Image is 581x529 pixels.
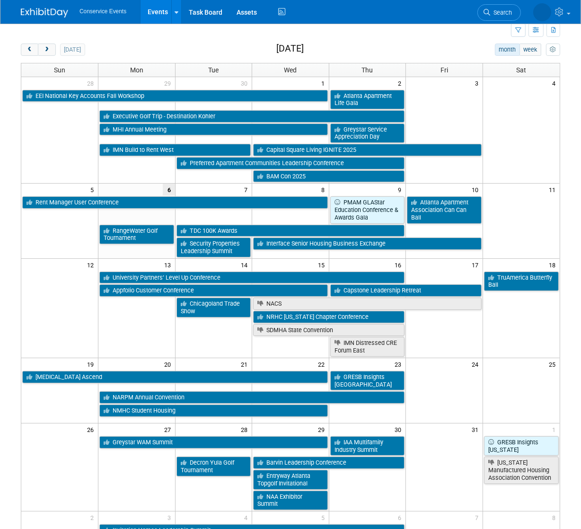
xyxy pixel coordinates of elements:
a: NRHC [US_STATE] Chapter Conference [253,311,405,323]
span: 7 [474,511,483,523]
button: myCustomButton [546,44,560,56]
a: NARPM Annual Convention [99,391,405,404]
a: Entryway Atlanta Topgolf Invitational [253,470,328,489]
a: Atlanta Apartment Life Gala [330,90,405,109]
img: ExhibitDay [21,8,68,18]
span: Tue [208,66,219,74]
span: Search [490,9,512,16]
span: 2 [397,77,405,89]
a: NACS [253,298,482,310]
a: Greystar WAM Summit [99,436,328,449]
span: 28 [86,77,98,89]
span: 13 [163,259,175,271]
a: EEI National Key Accounts Fall Workshop [22,90,328,102]
button: week [519,44,541,56]
span: 6 [397,511,405,523]
a: NMHC Student Housing [99,405,328,417]
span: Wed [284,66,297,74]
span: 1 [551,423,560,435]
span: 8 [551,511,560,523]
span: 16 [394,259,405,271]
span: 26 [86,423,98,435]
span: 15 [317,259,329,271]
a: Capital Square Living IGNITE 2025 [253,144,482,156]
a: GRESB Insights [GEOGRAPHIC_DATA] [330,371,405,390]
span: Sun [54,66,65,74]
a: Search [477,4,521,21]
a: Security Properties Leadership Summit [176,238,251,257]
a: Atlanta Apartment Association Can Can Ball [407,196,482,223]
h2: [DATE] [276,44,304,54]
a: IAA Multifamily Industry Summit [330,436,405,456]
span: 21 [240,358,252,370]
a: GRESB Insights [US_STATE] [484,436,559,456]
span: Thu [362,66,373,74]
a: NAA Exhibitor Summit [253,491,328,510]
span: 4 [551,77,560,89]
img: Amiee Griffey [533,3,551,21]
a: Greystar Service Appreciation Day [330,123,405,143]
span: 19 [86,358,98,370]
span: 6 [163,184,175,195]
span: 28 [240,423,252,435]
span: 17 [471,259,483,271]
a: Executive Golf Trip - Destination Kohler [99,110,405,123]
a: Decron Yula Golf Tournament [176,457,251,476]
span: 12 [86,259,98,271]
span: 10 [471,184,483,195]
span: 31 [471,423,483,435]
span: 25 [548,358,560,370]
span: 2 [89,511,98,523]
a: Rent Manager User Conference [22,196,328,209]
span: 7 [243,184,252,195]
span: Mon [130,66,143,74]
span: 20 [163,358,175,370]
a: TruAmerica Butterfly Ball [484,272,559,291]
a: IMN Distressed CRE Forum East [330,337,405,356]
span: 3 [167,511,175,523]
span: 30 [394,423,405,435]
a: [MEDICAL_DATA] Ascend [22,371,328,383]
span: 4 [243,511,252,523]
a: Chicagoland Trade Show [176,298,251,317]
button: prev [21,44,38,56]
span: 29 [163,77,175,89]
i: Personalize Calendar [550,47,556,53]
a: University Partners’ Level Up Conference [99,272,405,284]
a: Preferred Apartment Communities Leadership Conference [176,157,405,169]
span: 5 [89,184,98,195]
a: IMN Build to Rent West [99,144,251,156]
span: 29 [317,423,329,435]
span: 14 [240,259,252,271]
a: Barvin Leadership Conference [253,457,405,469]
a: PMAM GLAStar Education Conference & Awards Gala [330,196,405,223]
span: 22 [317,358,329,370]
span: 11 [548,184,560,195]
span: 8 [320,184,329,195]
span: 3 [474,77,483,89]
span: 30 [240,77,252,89]
a: MHI Annual Meeting [99,123,328,136]
button: month [495,44,520,56]
span: Fri [440,66,448,74]
span: 5 [320,511,329,523]
a: [US_STATE] Manufactured Housing Association Convention [484,457,559,484]
a: Interface Senior Housing Business Exchange [253,238,482,250]
span: Sat [516,66,526,74]
span: 18 [548,259,560,271]
button: [DATE] [60,44,85,56]
span: 27 [163,423,175,435]
span: 1 [320,77,329,89]
a: RangeWater Golf Tournament [99,225,174,244]
span: 24 [471,358,483,370]
a: SDMHA State Convention [253,324,405,336]
span: Conservice Events [79,8,126,15]
a: BAM Con 2025 [253,170,405,183]
button: next [38,44,55,56]
a: Capstone Leadership Retreat [330,284,482,297]
a: Appfolio Customer Conference [99,284,328,297]
span: 23 [394,358,405,370]
span: 9 [397,184,405,195]
a: TDC 100K Awards [176,225,405,237]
